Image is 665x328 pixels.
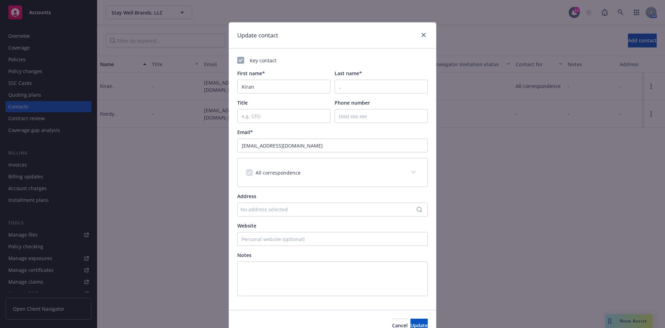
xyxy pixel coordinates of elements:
input: (xxx) xxx-xxx [335,109,428,123]
input: Last Name [335,80,428,94]
span: Phone number [335,99,370,106]
button: No address selected [237,203,428,216]
span: Notes [237,252,251,258]
div: Key contact [237,57,428,64]
span: All correspondence [256,169,301,176]
span: Last name* [335,70,362,77]
span: Address [237,193,256,200]
span: Email* [237,129,253,135]
svg: Search [417,207,422,212]
input: Personal website (optional) [237,232,428,246]
span: Title [237,99,248,106]
div: All correspondence [238,158,427,187]
span: Website [237,222,256,229]
input: example@email.com [237,139,428,152]
span: First name* [237,70,265,77]
h1: Update contact [237,31,278,40]
a: close [419,31,428,39]
input: e.g. CFO [237,109,330,123]
div: No address selected [240,206,418,213]
input: First Name [237,80,330,94]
